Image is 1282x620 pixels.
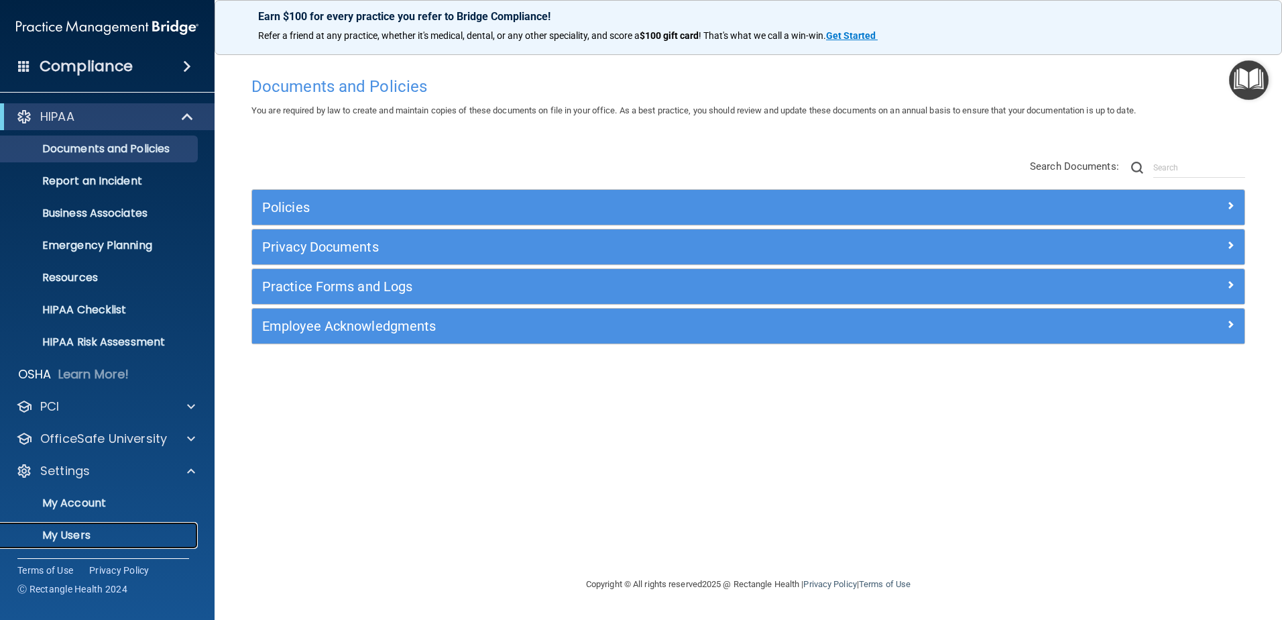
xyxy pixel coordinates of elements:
input: Search [1153,158,1245,178]
span: You are required by law to create and maintain copies of these documents on file in your office. ... [251,105,1136,115]
p: Settings [40,463,90,479]
p: OfficeSafe University [40,431,167,447]
a: Terms of Use [17,564,73,577]
a: Policies [262,197,1234,218]
a: OfficeSafe University [16,431,195,447]
span: Refer a friend at any practice, whether it's medical, dental, or any other speciality, and score a [258,30,640,41]
p: Business Associates [9,207,192,220]
p: Learn More! [58,366,129,382]
p: My Users [9,529,192,542]
p: Earn $100 for every practice you refer to Bridge Compliance! [258,10,1238,23]
p: HIPAA Checklist [9,303,192,317]
a: Employee Acknowledgments [262,315,1234,337]
h4: Documents and Policies [251,78,1245,95]
a: Get Started [826,30,878,41]
p: OSHA [18,366,52,382]
span: Search Documents: [1030,160,1119,172]
p: Documents and Policies [9,142,192,156]
p: PCI [40,399,59,415]
img: ic-search.3b580494.png [1131,162,1143,174]
a: PCI [16,399,195,415]
h4: Compliance [40,57,133,76]
a: HIPAA [16,109,194,125]
img: PMB logo [16,14,198,41]
h5: Policies [262,200,986,215]
p: My Account [9,497,192,510]
h5: Privacy Documents [262,240,986,254]
a: Privacy Documents [262,236,1234,258]
a: Privacy Policy [89,564,150,577]
a: Settings [16,463,195,479]
strong: Get Started [826,30,876,41]
span: ! That's what we call a win-win. [699,30,826,41]
div: Copyright © All rights reserved 2025 @ Rectangle Health | | [504,563,993,606]
strong: $100 gift card [640,30,699,41]
a: Privacy Policy [803,579,856,589]
span: Ⓒ Rectangle Health 2024 [17,582,127,596]
h5: Employee Acknowledgments [262,319,986,333]
p: HIPAA [40,109,74,125]
button: Open Resource Center [1229,60,1269,100]
a: Practice Forms and Logs [262,276,1234,297]
p: Report an Incident [9,174,192,188]
p: Resources [9,271,192,285]
a: Terms of Use [859,579,911,589]
h5: Practice Forms and Logs [262,279,986,294]
p: Emergency Planning [9,239,192,252]
p: HIPAA Risk Assessment [9,335,192,349]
